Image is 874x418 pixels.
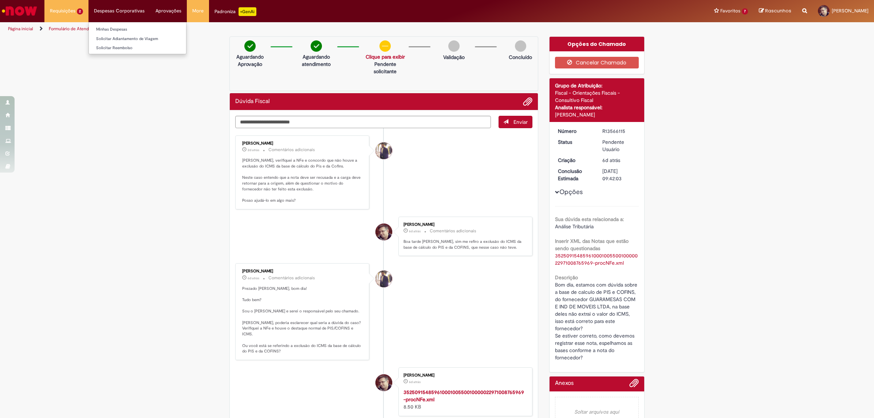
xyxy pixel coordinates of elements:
[8,26,33,32] a: Página inicial
[555,238,629,252] b: Inserir XML das Notas que estão sendo questionadas
[375,142,392,159] div: Gabriel Rodrigues Barao
[242,269,363,273] div: [PERSON_NAME]
[629,378,639,391] button: Adicionar anexos
[523,97,532,106] button: Adicionar anexos
[409,229,421,233] span: 6d atrás
[742,8,748,15] span: 7
[602,138,636,153] div: Pendente Usuário
[89,44,186,52] a: Solicitar Reembolso
[555,281,639,361] span: Bom dia, estamos com dúvida sobre a base de calculo de PIS e COFINS, do fornecedor GUARAMESAS COM...
[242,158,363,204] p: [PERSON_NAME], verifiquei a NFe e concordo que não houve a exclusão do ICMS da base de cálculo do...
[409,380,421,384] time: 25/09/2025 11:17:47
[248,148,259,152] time: 29/09/2025 10:51:36
[235,98,270,105] h2: Dúvida Fiscal Histórico de tíquete
[242,286,363,354] p: Prezado [PERSON_NAME], bom dia! Tudo bem? Sou o [PERSON_NAME] e serei o responsável pelo seu cham...
[403,239,525,250] p: Boa tarde [PERSON_NAME], sim me refiro a exclusão do ICMS da base de cálculo do PIS e da COFINS, ...
[759,8,791,15] a: Rascunhos
[375,271,392,287] div: Gabriel Rodrigues Barao
[602,157,620,163] span: 6d atrás
[50,7,75,15] span: Requisições
[499,116,532,128] button: Enviar
[430,228,476,234] small: Comentários adicionais
[409,380,421,384] span: 6d atrás
[555,82,639,89] div: Grupo de Atribuição:
[552,167,597,182] dt: Conclusão Estimada
[602,157,636,164] div: 25/09/2025 11:24:11
[443,54,465,61] p: Validação
[515,40,526,52] img: img-circle-grey.png
[379,40,391,52] img: circle-minus.png
[94,7,145,15] span: Despesas Corporativas
[555,380,574,387] h2: Anexos
[1,4,38,18] img: ServiceNow
[366,60,405,75] p: Pendente solicitante
[242,141,363,146] div: [PERSON_NAME]
[555,274,578,281] b: Descrição
[248,276,259,280] span: 6d atrás
[248,276,259,280] time: 25/09/2025 11:49:37
[5,22,577,36] ul: Trilhas de página
[403,389,524,403] a: 35250915485961000100550010000022971008765969-procNFe.xml
[268,147,315,153] small: Comentários adicionais
[555,252,638,266] a: Download de 35250915485961000100550010000022971008765969-procNFe.xml
[555,111,639,118] div: [PERSON_NAME]
[720,7,740,15] span: Favoritos
[49,26,103,32] a: Formulário de Atendimento
[214,7,256,16] div: Padroniza
[366,54,405,60] a: Clique para exibir
[299,53,333,68] p: Aguardando atendimento
[448,40,460,52] img: img-circle-grey.png
[192,7,204,15] span: More
[239,7,256,16] p: +GenAi
[513,119,528,125] span: Enviar
[248,148,259,152] span: 2d atrás
[403,222,525,227] div: [PERSON_NAME]
[552,157,597,164] dt: Criação
[602,127,636,135] div: R13566115
[602,157,620,163] time: 25/09/2025 11:24:11
[555,104,639,111] div: Analista responsável:
[375,224,392,240] div: Leandro Rodrigues Bovenzo
[155,7,181,15] span: Aprovações
[552,138,597,146] dt: Status
[244,40,256,52] img: check-circle-green.png
[552,127,597,135] dt: Número
[555,89,639,104] div: Fiscal - Orientações Fiscais - Consultivo Fiscal
[509,54,532,61] p: Concluído
[409,229,421,233] time: 25/09/2025 14:07:26
[602,167,636,182] div: [DATE] 09:42:03
[555,223,594,230] span: Análise Tributária
[89,35,186,43] a: Solicitar Adiantamento de Viagem
[89,25,186,33] a: Minhas Despesas
[88,22,186,54] ul: Despesas Corporativas
[765,7,791,14] span: Rascunhos
[832,8,869,14] span: [PERSON_NAME]
[555,216,624,222] b: Sua dúvida esta relacionada a:
[403,373,525,378] div: [PERSON_NAME]
[403,389,525,410] div: 8.50 KB
[311,40,322,52] img: check-circle-green.png
[268,275,315,281] small: Comentários adicionais
[550,37,645,51] div: Opções do Chamado
[375,374,392,391] div: Leandro Rodrigues Bovenzo
[235,116,491,129] textarea: Digite sua mensagem aqui...
[77,8,83,15] span: 2
[233,53,267,68] p: Aguardando Aprovação
[555,57,639,68] button: Cancelar Chamado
